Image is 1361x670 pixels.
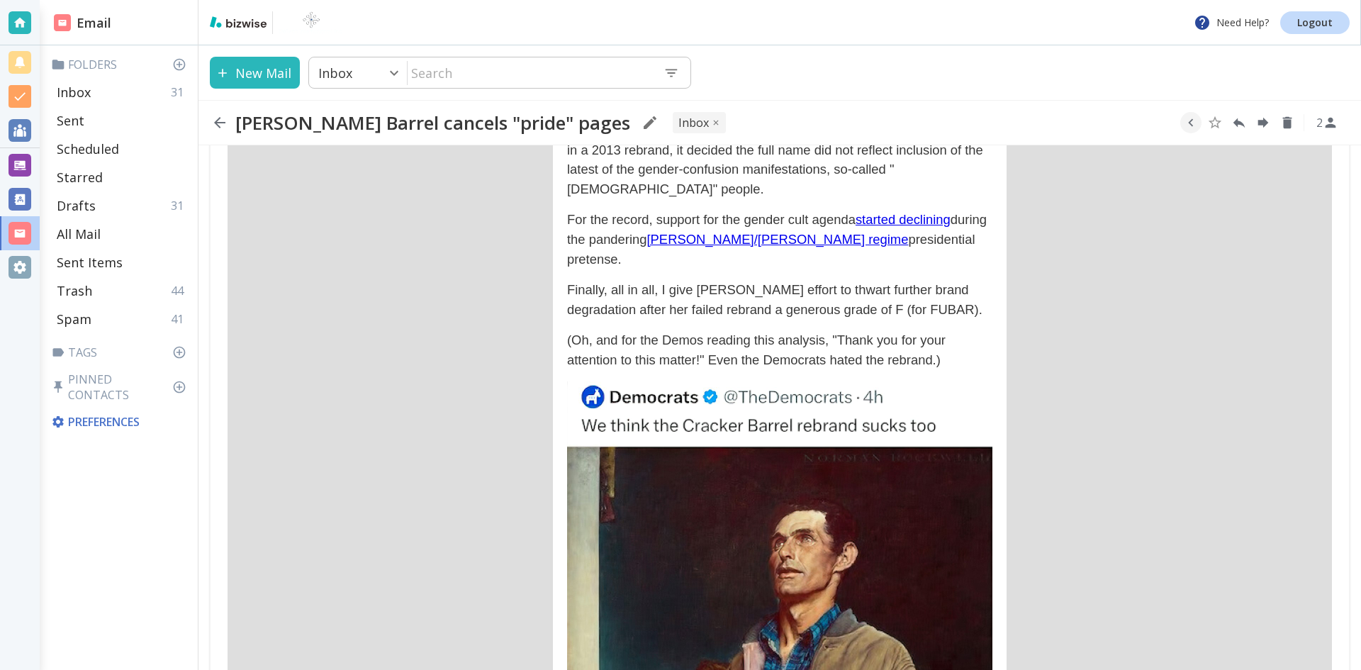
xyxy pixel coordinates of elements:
[57,225,101,242] p: All Mail
[57,197,96,214] p: Drafts
[51,345,192,360] p: Tags
[51,163,192,191] div: Starred
[51,135,192,163] div: Scheduled
[279,11,344,34] img: BioTech International
[57,282,92,299] p: Trash
[51,191,192,220] div: Drafts31
[51,78,192,106] div: Inbox31
[678,115,709,130] p: INBOX
[171,198,189,213] p: 31
[51,414,189,430] p: Preferences
[235,111,630,134] h2: [PERSON_NAME] Barrel cancels "pride" pages
[57,254,123,271] p: Sent Items
[57,169,103,186] p: Starred
[210,16,267,28] img: bizwise
[51,106,192,135] div: Sent
[51,248,192,277] div: Sent Items
[171,283,189,298] p: 44
[54,14,71,31] img: DashboardSidebarEmail.svg
[171,311,189,327] p: 41
[171,84,189,100] p: 31
[1297,18,1333,28] p: Logout
[318,65,352,82] p: Inbox
[51,220,192,248] div: All Mail
[51,57,192,72] p: Folders
[1277,112,1298,133] button: Delete
[51,277,192,305] div: Trash44
[51,372,192,403] p: Pinned Contacts
[48,408,192,435] div: Preferences
[57,84,91,101] p: Inbox
[57,311,91,328] p: Spam
[51,305,192,333] div: Spam41
[1310,106,1344,140] button: See Participants
[54,13,111,33] h2: Email
[1316,115,1323,130] p: 2
[210,57,300,89] button: New Mail
[57,140,119,157] p: Scheduled
[1253,112,1274,133] button: Forward
[1194,14,1269,31] p: Need Help?
[1280,11,1350,34] a: Logout
[57,112,84,129] p: Sent
[408,58,652,87] input: Search
[1228,112,1250,133] button: Reply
